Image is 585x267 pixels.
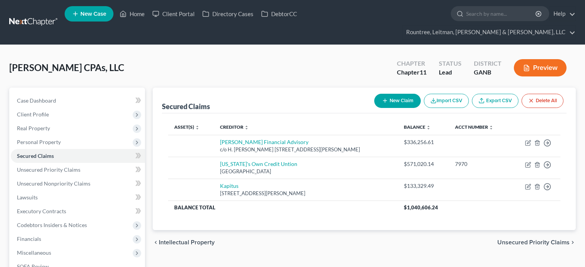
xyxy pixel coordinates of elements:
span: Unsecured Priority Claims [497,239,570,245]
a: Asset(s) unfold_more [174,124,200,130]
div: $571,020.14 [404,160,443,168]
a: [PERSON_NAME] Financial Advisory [220,139,308,145]
button: Import CSV [424,94,469,108]
a: Rountree, Leitman, [PERSON_NAME] & [PERSON_NAME], LLC [402,25,575,39]
a: Executory Contracts [11,204,145,218]
a: Case Dashboard [11,94,145,108]
i: unfold_more [426,125,431,130]
a: Creditor unfold_more [220,124,249,130]
span: Unsecured Priority Claims [17,166,80,173]
a: Acct Number unfold_more [455,124,493,130]
a: DebtorCC [257,7,301,21]
div: Lead [439,68,462,77]
i: chevron_left [153,239,159,245]
button: Preview [514,59,567,76]
div: Secured Claims [162,102,210,111]
span: Intellectual Property [159,239,215,245]
a: Client Portal [148,7,198,21]
a: Home [116,7,148,21]
button: New Claim [374,94,421,108]
a: Help [550,7,575,21]
a: Kapitus [220,182,238,189]
span: Client Profile [17,111,49,118]
a: Balance unfold_more [404,124,431,130]
input: Search by name... [466,7,537,21]
a: Export CSV [472,94,518,108]
button: Delete All [522,94,563,108]
span: $1,040,606.24 [404,204,438,211]
a: Lawsuits [11,191,145,204]
span: Executory Contracts [17,208,66,214]
span: Lawsuits [17,194,38,201]
i: unfold_more [244,125,249,130]
span: Miscellaneous [17,249,51,256]
button: Unsecured Priority Claims chevron_right [497,239,576,245]
i: unfold_more [195,125,200,130]
span: Unsecured Nonpriority Claims [17,180,90,187]
span: Secured Claims [17,153,54,159]
span: Financials [17,235,41,242]
span: Case Dashboard [17,97,56,104]
i: chevron_right [570,239,576,245]
a: Unsecured Priority Claims [11,163,145,177]
div: [GEOGRAPHIC_DATA] [220,168,392,175]
div: GANB [474,68,502,77]
div: c/o H. [PERSON_NAME] [STREET_ADDRESS][PERSON_NAME] [220,146,392,153]
div: Chapter [397,68,427,77]
th: Balance Total [168,201,398,214]
span: 11 [420,68,427,76]
div: 7970 [455,160,504,168]
div: Chapter [397,59,427,68]
span: Personal Property [17,139,61,145]
div: District [474,59,502,68]
span: Real Property [17,125,50,131]
a: Unsecured Nonpriority Claims [11,177,145,191]
a: Directory Cases [198,7,257,21]
a: Secured Claims [11,149,145,163]
div: [STREET_ADDRESS][PERSON_NAME] [220,190,392,197]
a: [US_STATE]'s Own Credit Untion [220,161,297,167]
span: [PERSON_NAME] CPAs, LLC [9,62,124,73]
span: New Case [80,11,106,17]
i: unfold_more [489,125,493,130]
div: $133,329.49 [404,182,443,190]
span: Codebtors Insiders & Notices [17,222,87,228]
button: chevron_left Intellectual Property [153,239,215,245]
div: $336,256.61 [404,138,443,146]
div: Status [439,59,462,68]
